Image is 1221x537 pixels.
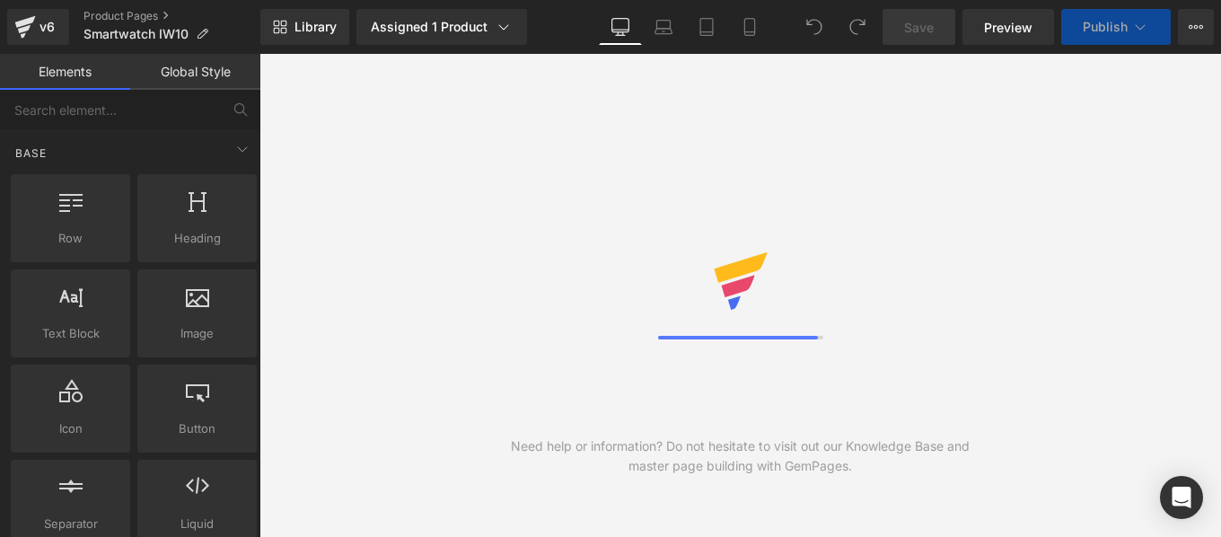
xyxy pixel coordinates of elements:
[260,9,349,45] a: New Library
[642,9,685,45] a: Laptop
[500,436,981,476] div: Need help or information? Do not hesitate to visit out our Knowledge Base and master page buildin...
[83,27,189,41] span: Smartwatch IW10
[13,145,48,162] span: Base
[962,9,1054,45] a: Preview
[904,18,934,37] span: Save
[143,229,251,248] span: Heading
[1178,9,1214,45] button: More
[143,419,251,438] span: Button
[984,18,1032,37] span: Preview
[130,54,260,90] a: Global Style
[7,9,69,45] a: v6
[143,324,251,343] span: Image
[16,324,125,343] span: Text Block
[1160,476,1203,519] div: Open Intercom Messenger
[599,9,642,45] a: Desktop
[16,229,125,248] span: Row
[796,9,832,45] button: Undo
[1083,20,1128,34] span: Publish
[16,515,125,533] span: Separator
[36,15,58,39] div: v6
[371,18,513,36] div: Assigned 1 Product
[839,9,875,45] button: Redo
[728,9,771,45] a: Mobile
[1061,9,1171,45] button: Publish
[143,515,251,533] span: Liquid
[83,9,260,23] a: Product Pages
[294,19,337,35] span: Library
[685,9,728,45] a: Tablet
[16,419,125,438] span: Icon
